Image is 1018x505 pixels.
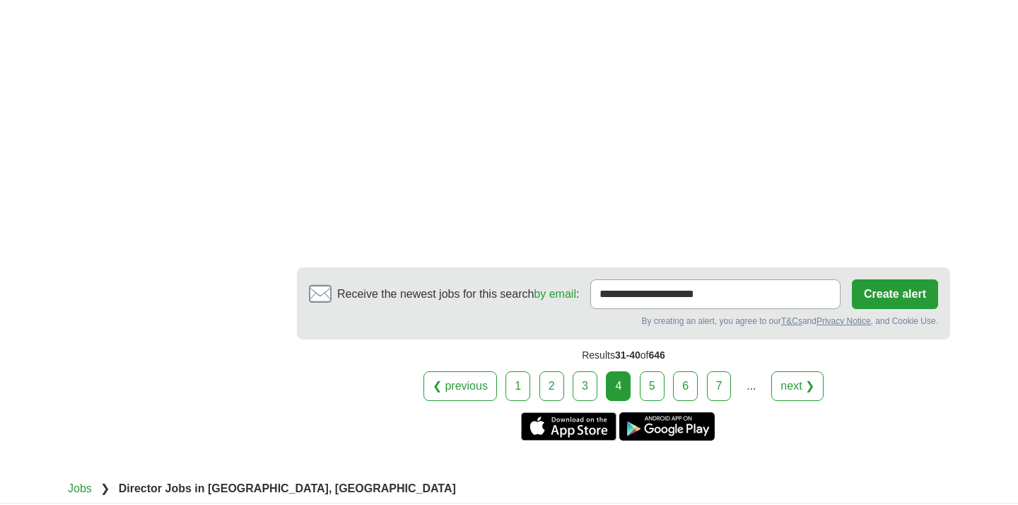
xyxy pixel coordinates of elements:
[606,371,631,401] div: 4
[505,371,530,401] a: 1
[771,371,824,401] a: next ❯
[707,371,732,401] a: 7
[781,316,802,326] a: T&Cs
[737,372,766,400] div: ...
[640,371,665,401] a: 5
[309,315,938,327] div: By creating an alert, you agree to our and , and Cookie Use.
[852,279,938,309] button: Create alert
[337,286,579,303] span: Receive the newest jobs for this search :
[119,482,456,494] strong: Director Jobs in [GEOGRAPHIC_DATA], [GEOGRAPHIC_DATA]
[297,339,950,371] div: Results of
[534,288,576,300] a: by email
[423,371,497,401] a: ❮ previous
[619,412,715,441] a: Get the Android app
[648,349,665,361] span: 646
[539,371,564,401] a: 2
[615,349,640,361] span: 31-40
[521,412,616,441] a: Get the iPhone app
[673,371,698,401] a: 6
[573,371,597,401] a: 3
[817,316,871,326] a: Privacy Notice
[68,482,92,494] a: Jobs
[100,482,110,494] span: ❯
